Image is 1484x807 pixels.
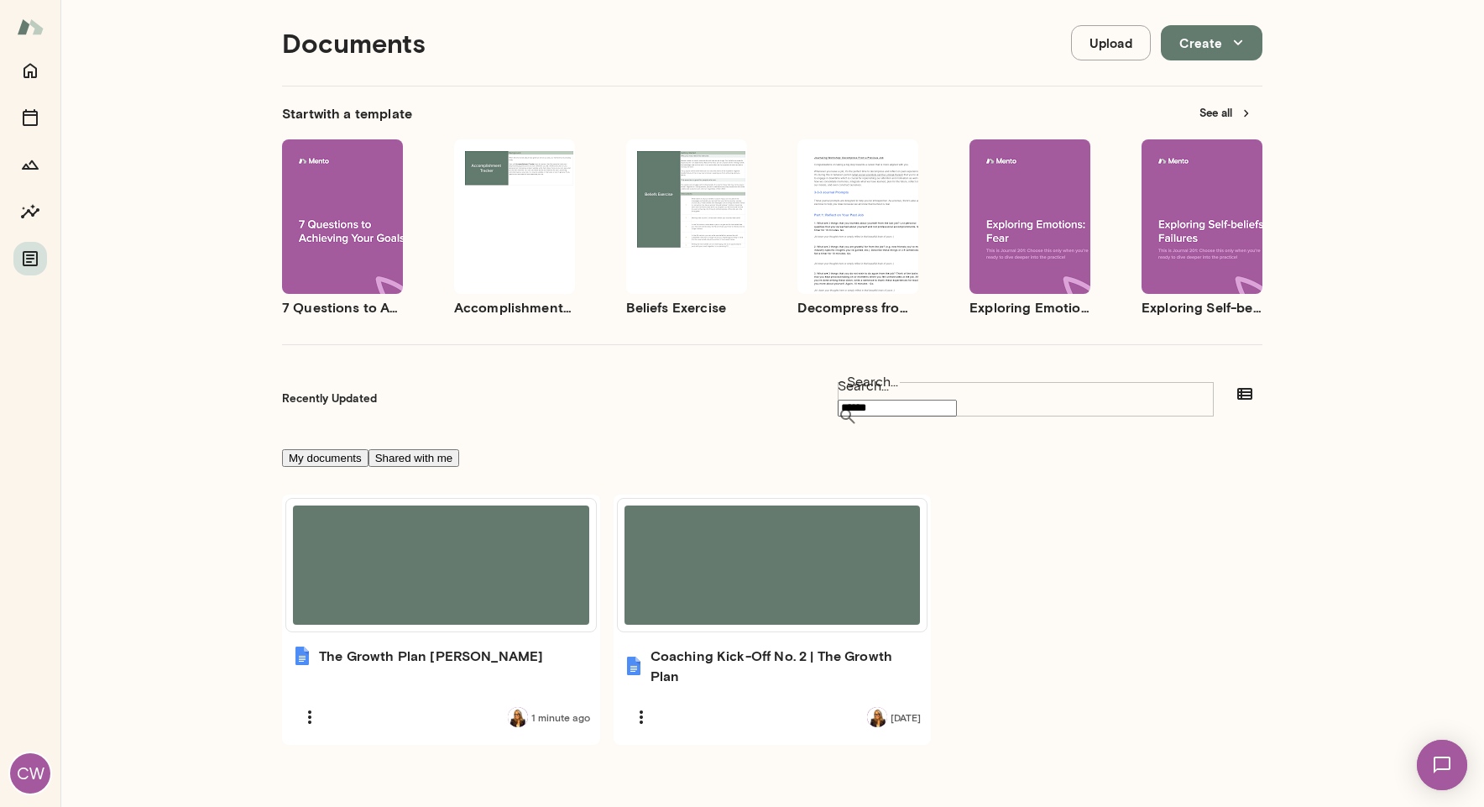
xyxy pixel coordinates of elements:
span: 1 minute ago [531,710,590,724]
h4: Documents [282,27,426,59]
img: The Growth Plan Clare Wylie [292,646,312,666]
h6: Exploring Emotions: Fear [969,297,1090,317]
h6: Accomplishment Tracker [454,297,575,317]
h6: The Growth Plan [PERSON_NAME] [319,646,543,666]
h6: Coaching Kick-Off No. 2 | The Growth Plan [651,646,922,686]
button: Home [13,54,47,87]
img: Mento [17,11,44,43]
button: Upload [1071,25,1151,60]
h5: Recently Updated [282,390,377,407]
img: Melissa Lemberg [508,707,528,727]
label: Search... [838,376,1214,396]
button: Documents [13,242,47,275]
button: Growth Plan [13,148,47,181]
button: Create [1161,25,1262,60]
img: Coaching Kick-Off No. 2 | The Growth Plan [624,656,644,676]
div: documents tabs [282,448,1262,468]
img: Melissa Lemberg [867,707,887,727]
button: Shared with me [368,449,460,467]
span: [DATE] [891,710,921,724]
h6: Decompress from a Job [797,297,918,317]
button: See all [1189,100,1262,126]
h6: Start with a template [282,103,412,123]
button: My documents [282,449,368,467]
div: CW [10,753,50,794]
h6: 7 Questions to Achieving Your Goals [282,297,403,317]
h6: Beliefs Exercise [626,297,747,317]
h6: Exploring Self-beliefs: Failures [1142,297,1262,317]
button: Sessions [13,101,47,134]
button: Insights [13,195,47,228]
